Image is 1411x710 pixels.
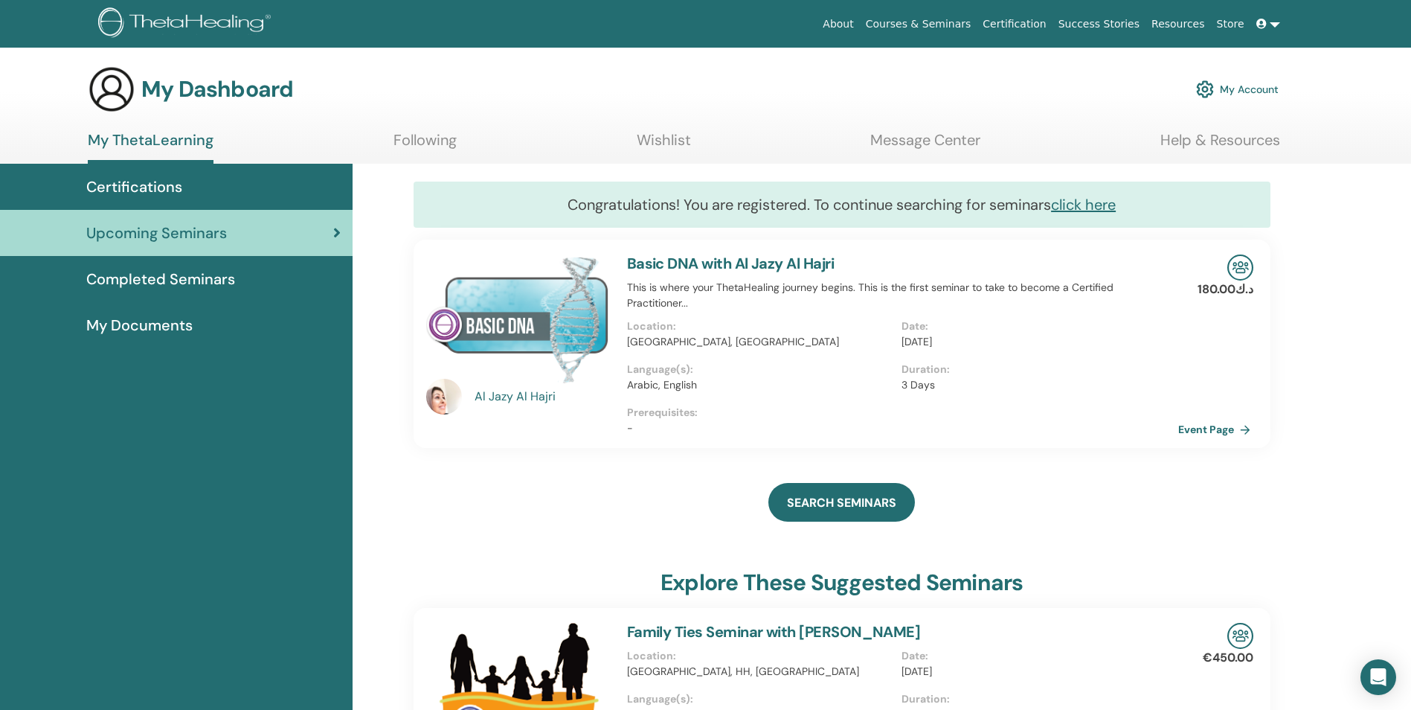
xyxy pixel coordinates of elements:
a: Certification [977,10,1052,38]
a: SEARCH SEMINARS [768,483,915,522]
span: My Documents [86,314,193,336]
p: 3 Days [901,377,1167,393]
p: [DATE] [901,334,1167,350]
img: Basic DNA [426,255,609,383]
p: €450.00 [1203,649,1253,667]
span: Certifications [86,176,182,198]
h3: My Dashboard [141,76,293,103]
h3: explore these suggested seminars [660,569,1023,596]
p: Prerequisites : [627,405,1176,420]
div: Open Intercom Messenger [1360,659,1396,695]
p: Date : [901,319,1167,334]
p: Arabic, English [627,377,893,393]
span: Completed Seminars [86,268,235,290]
a: Courses & Seminars [860,10,977,38]
span: Upcoming Seminars [86,222,227,244]
a: Message Center [870,131,980,160]
p: Language(s) : [627,691,893,707]
a: About [817,10,859,38]
a: Al Jazy Al Hajri [475,388,612,406]
img: logo.png [98,7,276,41]
span: SEARCH SEMINARS [787,495,896,511]
p: [DATE] [901,664,1167,679]
a: My Account [1196,73,1279,106]
p: This is where your ThetaHealing journey begins. This is the first seminar to take to become a Cer... [627,280,1176,311]
img: In-Person Seminar [1227,255,1253,281]
a: Success Stories [1052,10,1145,38]
p: Duration : [901,691,1167,707]
a: Event Page [1178,418,1256,441]
p: د.ك180.00 [1198,281,1253,298]
p: Language(s) : [627,362,893,377]
a: Resources [1145,10,1211,38]
a: My ThetaLearning [88,131,213,164]
a: Following [393,131,457,160]
a: Help & Resources [1160,131,1280,160]
a: Wishlist [637,131,691,160]
p: Duration : [901,362,1167,377]
p: Location : [627,648,893,664]
a: Family Ties Seminar with [PERSON_NAME] [627,622,921,642]
img: cog.svg [1196,77,1214,102]
p: - [627,420,1176,436]
p: [GEOGRAPHIC_DATA], [GEOGRAPHIC_DATA] [627,334,893,350]
a: Basic DNA with Al Jazy Al Hajri [627,254,834,273]
p: [GEOGRAPHIC_DATA], HH, [GEOGRAPHIC_DATA] [627,664,893,679]
a: Store [1211,10,1250,38]
div: Congratulations! You are registered. To continue searching for seminars [414,182,1270,228]
img: generic-user-icon.jpg [88,65,135,113]
a: click here [1051,195,1116,214]
p: Location : [627,319,893,334]
p: Date : [901,648,1167,664]
img: In-Person Seminar [1227,623,1253,649]
img: default.png [426,379,462,415]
